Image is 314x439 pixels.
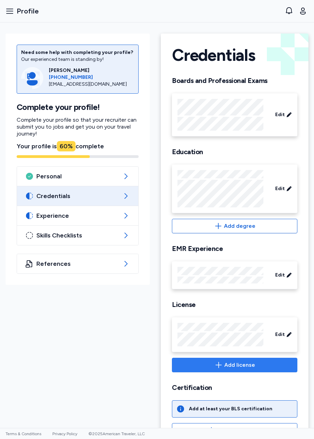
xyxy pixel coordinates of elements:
div: Need some help with completing your profile? [21,49,134,56]
div: Edit [172,165,297,213]
a: [PHONE_NUMBER] [49,74,134,81]
span: Edit [275,331,285,338]
div: Our experienced team is standing by! [21,56,134,63]
h2: EMR Experience [172,244,297,253]
span: © 2025 American Traveler, LLC [88,431,145,436]
a: Terms & Conditions [6,431,41,436]
span: Add degree [224,222,255,230]
span: Add certification [217,426,262,435]
div: [PERSON_NAME] [49,67,134,74]
h1: Credentials [172,45,255,65]
button: Add license [172,358,297,372]
a: Privacy Policy [52,431,77,436]
h1: Complete your profile! [17,102,139,112]
div: Edit [172,261,297,289]
div: 60 % [57,141,76,151]
span: Add license [224,361,255,369]
span: References [36,260,119,268]
h2: Boards and Professional Exams [172,76,297,85]
div: Add at least your BLS certification [189,405,272,412]
div: Edit [172,93,297,137]
div: Edit [172,317,297,352]
div: Your profile is complete [17,141,139,151]
h2: Certification [172,383,297,392]
span: Edit [275,272,285,279]
span: Edit [275,185,285,192]
span: Edit [275,111,285,118]
img: Consultant [21,67,43,89]
button: Profile [3,3,42,19]
button: Add certification [172,423,297,438]
p: Complete your profile so that your recruiter can submit you to jobs and get you on your travel jo... [17,116,139,137]
span: Profile [17,6,39,16]
span: Credentials [36,192,119,200]
span: Experience [36,212,119,220]
span: Personal [36,172,119,180]
h2: License [172,300,297,309]
button: Add degree [172,219,297,233]
div: [EMAIL_ADDRESS][DOMAIN_NAME] [49,81,134,88]
h2: Education [172,148,297,156]
span: Skills Checklists [36,231,119,240]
